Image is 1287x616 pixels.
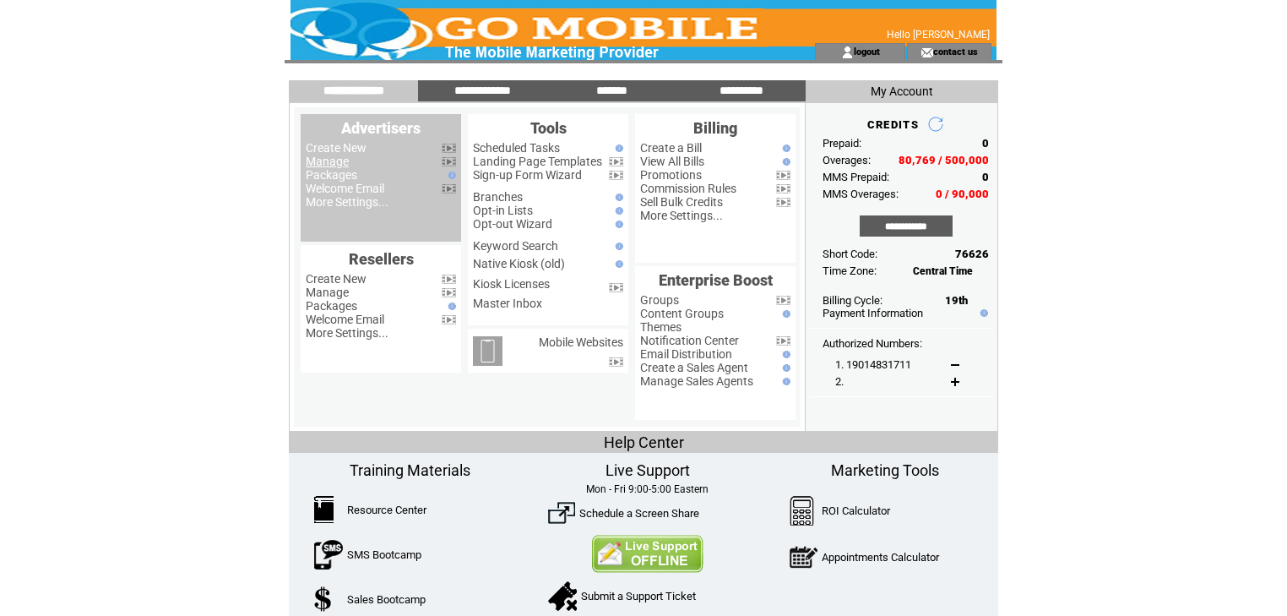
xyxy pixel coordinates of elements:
[586,483,709,495] span: Mon - Fri 9:00-5:00 Eastern
[640,195,723,209] a: Sell Bulk Credits
[779,364,790,372] img: help.gif
[640,320,682,334] a: Themes
[823,307,923,319] a: Payment Information
[945,294,968,307] span: 19th
[530,119,567,137] span: Tools
[473,217,552,231] a: Opt-out Wizard
[776,184,790,194] img: video.png
[306,299,357,313] a: Packages
[473,141,560,155] a: Scheduled Tasks
[442,275,456,284] img: video.png
[611,207,623,215] img: help.gif
[306,286,349,299] a: Manage
[854,46,880,57] a: logout
[822,551,939,564] a: Appointments Calculator
[640,307,724,320] a: Content Groups
[609,157,623,166] img: video.png
[659,271,773,289] span: Enterprise Boost
[841,46,854,59] img: account_icon.gif
[473,257,565,270] a: Native Kiosk (old)
[473,297,542,310] a: Master Inbox
[887,29,990,41] span: Hello [PERSON_NAME]
[913,265,973,277] span: Central Time
[823,337,922,350] span: Authorized Numbers:
[933,46,978,57] a: contact us
[640,155,704,168] a: View All Bills
[548,499,575,526] img: ScreenShare.png
[640,361,748,374] a: Create a Sales Agent
[473,190,523,204] a: Branches
[823,137,861,150] span: Prepaid:
[823,248,877,260] span: Short Code:
[605,461,690,479] span: Live Support
[823,294,882,307] span: Billing Cycle:
[473,336,502,366] img: mobile-websites.png
[341,119,421,137] span: Advertisers
[640,293,679,307] a: Groups
[591,535,703,573] img: Contact Us
[835,358,911,371] span: 1. 19014831711
[314,540,343,570] img: SMSBootcamp.png
[779,158,790,166] img: help.gif
[609,171,623,180] img: video.png
[640,209,723,222] a: More Settings...
[640,347,732,361] a: Email Distribution
[640,141,702,155] a: Create a Bill
[473,204,533,217] a: Opt-in Lists
[306,272,367,286] a: Create New
[350,461,470,479] span: Training Materials
[306,168,357,182] a: Packages
[920,46,933,59] img: contact_us_icon.gif
[306,182,384,195] a: Welcome Email
[776,171,790,180] img: video.png
[306,195,388,209] a: More Settings...
[442,157,456,166] img: video.png
[581,590,696,602] a: Submit a Support Ticket
[442,184,456,194] img: video.png
[899,154,989,166] span: 80,769 / 500,000
[779,351,790,358] img: help.gif
[779,310,790,318] img: help.gif
[823,154,871,166] span: Overages:
[444,303,456,310] img: help.gif
[314,586,334,612] img: SalesBootcamp.png
[823,188,899,200] span: MMS Overages:
[604,433,684,451] span: Help Center
[349,250,414,268] span: Resellers
[347,593,426,606] a: Sales Bootcamp
[579,507,699,520] a: Schedule a Screen Share
[473,155,602,168] a: Landing Page Templates
[779,378,790,385] img: help.gif
[776,296,790,305] img: video.png
[473,277,550,291] a: Kiosk Licenses
[776,198,790,207] img: video.png
[347,548,421,561] a: SMS Bootcamp
[823,171,889,183] span: MMS Prepaid:
[611,260,623,268] img: help.gif
[611,194,623,201] img: help.gif
[976,309,988,317] img: help.gif
[955,248,989,260] span: 76626
[609,283,623,292] img: video.png
[982,171,989,183] span: 0
[611,144,623,152] img: help.gif
[823,264,877,277] span: Time Zone:
[306,155,349,168] a: Manage
[790,542,817,572] img: AppointmentCalc.png
[640,334,739,347] a: Notification Center
[776,336,790,346] img: video.png
[835,375,844,388] span: 2.
[822,504,890,517] a: ROI Calculator
[871,84,933,98] span: My Account
[473,239,558,253] a: Keyword Search
[444,172,456,179] img: help.gif
[640,168,702,182] a: Promotions
[640,182,736,195] a: Commission Rules
[442,144,456,153] img: video.png
[867,118,919,131] span: CREDITS
[548,581,577,611] img: SupportTicket.png
[831,461,939,479] span: Marketing Tools
[693,119,737,137] span: Billing
[611,243,623,250] img: help.gif
[306,313,384,326] a: Welcome Email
